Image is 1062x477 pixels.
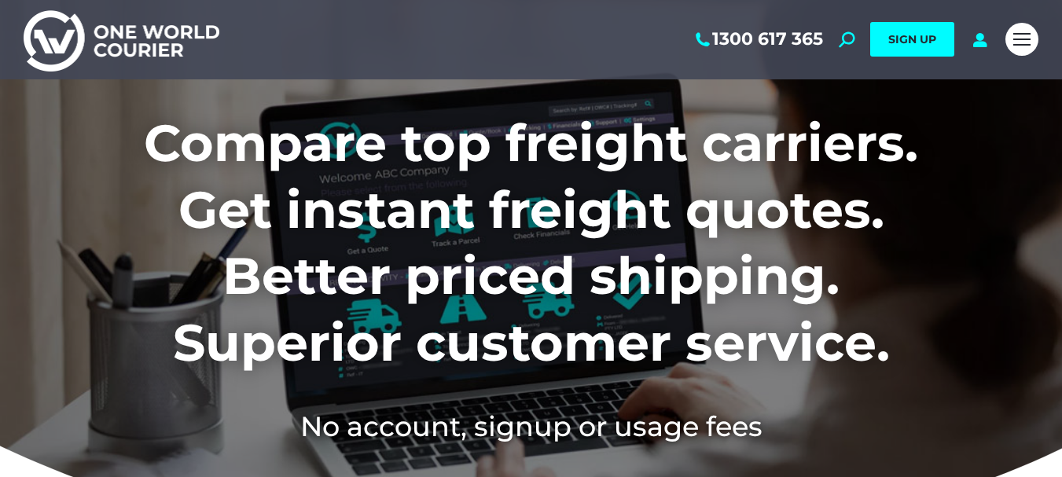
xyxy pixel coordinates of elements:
[40,407,1022,446] h2: No account, signup or usage fees
[693,29,823,50] a: 1300 617 365
[870,22,954,57] a: SIGN UP
[888,32,936,46] span: SIGN UP
[24,8,219,72] img: One World Courier
[40,110,1022,376] h1: Compare top freight carriers. Get instant freight quotes. Better priced shipping. Superior custom...
[1005,23,1038,56] a: Mobile menu icon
